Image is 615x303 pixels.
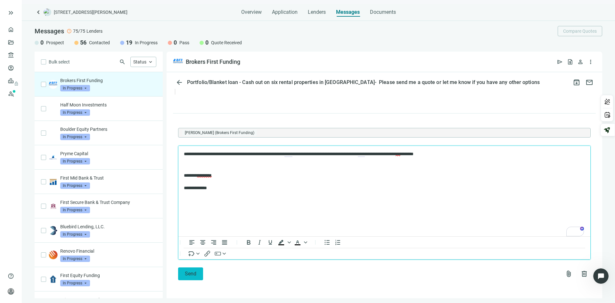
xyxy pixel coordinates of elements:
span: In Progress [60,158,90,164]
span: Application [272,9,298,15]
a: keyboard_arrow_left [35,8,42,16]
span: In Progress [60,256,90,262]
p: Private Money Lenders, LLC. | PML [60,297,156,303]
span: 0 [174,39,177,46]
p: First Mid Bank & Trust [60,175,156,181]
button: person [575,57,586,67]
p: Brokers First Funding [60,77,156,84]
span: archive [573,79,580,86]
span: In Progress [60,134,90,140]
img: 6b637d85-6ace-4731-bc11-c3b4d122cc7d [49,250,58,259]
span: error [67,29,72,34]
div: Background color Black [276,239,292,246]
img: deal-logo [44,8,51,16]
button: send [555,57,565,67]
span: Overview [241,9,262,15]
p: First Secure Bank & Trust Company [60,199,156,206]
button: Bullet list [322,238,332,246]
button: Insert/edit link [202,249,213,257]
span: person [8,288,14,295]
span: Bulk select [49,58,70,65]
p: Half Moon Investments [60,102,156,108]
button: Compare Quotes [558,26,602,36]
button: archive [570,76,583,89]
span: Lenders [308,9,326,15]
span: In Progress [135,39,158,46]
span: In Progress [60,109,90,116]
p: Renovo Financial [60,248,156,254]
span: Lenders [86,28,102,34]
button: Align left [186,238,197,246]
img: b51026bb-dfdf-4c43-b42d-d9cf265a721c.png [49,153,58,162]
span: 0 [205,39,209,46]
span: In Progress [60,85,90,91]
img: 2bae3d47-a400-4ccd-be5a-37bd358ae603 [173,57,183,67]
span: keyboard_arrow_up [148,59,153,65]
p: First Equity Funding [60,272,156,279]
span: attach_file [565,270,573,278]
img: 1bbf5016-766f-4c77-b2c1-339b01d33ae7 [49,275,58,284]
span: mail [586,79,593,86]
img: 2bae3d47-a400-4ccd-be5a-37bd358ae603 [49,80,58,89]
span: Contacted [89,39,110,46]
p: Pryme Capital [60,150,156,157]
span: person [577,59,584,65]
button: Numbered list [332,238,343,246]
span: request_quote [567,59,573,65]
span: help [8,273,14,279]
span: more_vert [587,59,594,65]
span: delete [580,270,588,278]
span: Send [185,271,196,277]
img: 0001ffde-dcb6-44af-9cae-ae055a8c392e [49,202,58,211]
div: Brokers First Funding [186,58,240,66]
span: Messages [35,27,64,35]
span: In Progress [60,231,90,238]
span: search [119,59,126,65]
span: [PERSON_NAME] (Brokers First Funding) [185,130,254,136]
button: Send [178,267,203,280]
button: mail [583,76,596,89]
div: Portfolio/Blanket loan - Cash out on six rental properties in [GEOGRAPHIC_DATA]- Please send me a... [186,79,541,86]
button: delete [578,267,591,280]
span: send [557,59,563,65]
button: keyboard_double_arrow_right [7,9,15,17]
span: [STREET_ADDRESS][PERSON_NAME] [54,9,127,15]
button: request_quote [565,57,575,67]
span: arrow_back [176,79,183,86]
span: 56 [80,39,86,46]
button: more_vert [586,57,596,67]
button: Underline [265,238,276,246]
div: Text color Black [292,239,308,246]
button: arrow_back [173,76,186,89]
iframe: Rich Text Area [178,146,590,236]
button: Bold [243,238,254,246]
button: Align center [197,238,208,246]
span: 75/75 [73,28,85,34]
button: Italic [254,238,265,246]
span: In Progress [60,182,90,189]
span: In Progress [60,207,90,213]
span: Quote Received [211,39,242,46]
span: 19 [126,39,132,46]
button: Align right [208,238,219,246]
span: Pass [179,39,189,46]
span: Status [133,59,146,64]
span: Messages [336,9,360,15]
iframe: Intercom live chat [593,268,609,284]
img: e2fa3a45-4203-48fd-9659-9ed415ad7aeb [49,226,58,235]
img: d2012950-63ef-4b2b-990f-a3c614d6576e [49,177,58,186]
span: Documents [370,9,396,15]
span: Michael Tucker (Brokers First Funding) [182,130,257,136]
p: Bluebird Lending, LLC. [60,223,156,230]
button: attach_file [562,267,575,280]
button: Justify [219,238,230,246]
span: In Progress [60,280,90,286]
span: 0 [40,39,44,46]
p: Boulder Equity Partners [60,126,156,132]
span: Prospect [46,39,64,46]
button: Insert merge tag [186,249,202,257]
